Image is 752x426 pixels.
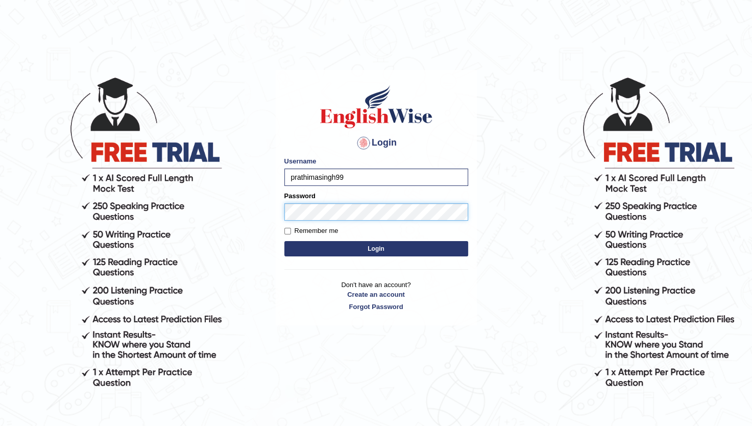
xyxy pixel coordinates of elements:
img: Logo of English Wise sign in for intelligent practice with AI [318,84,434,130]
a: Create an account [284,290,468,299]
a: Forgot Password [284,302,468,312]
p: Don't have an account? [284,280,468,312]
label: Username [284,156,317,166]
button: Login [284,241,468,256]
h4: Login [284,135,468,151]
input: Remember me [284,228,291,234]
label: Password [284,191,316,201]
label: Remember me [284,226,338,236]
